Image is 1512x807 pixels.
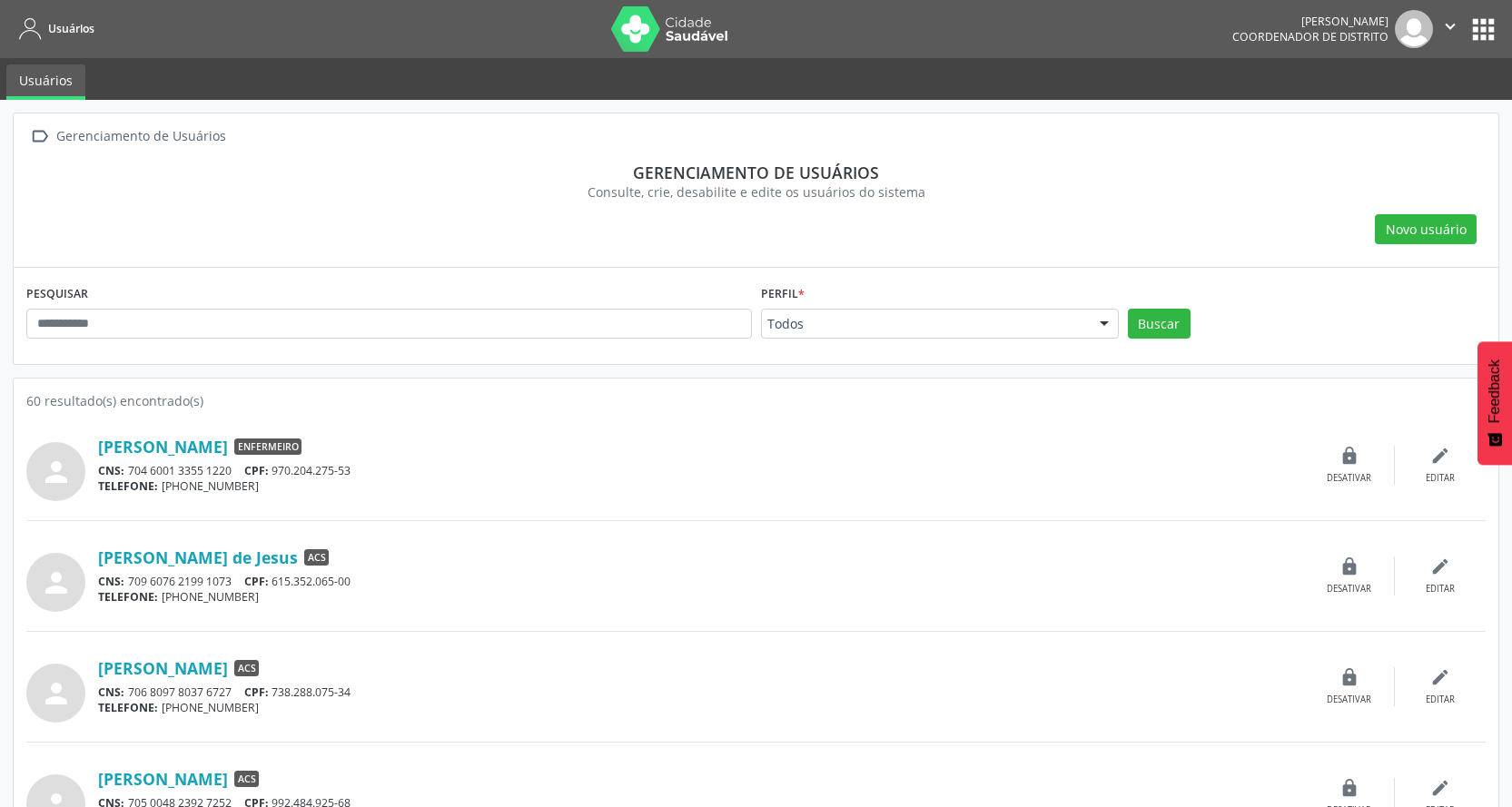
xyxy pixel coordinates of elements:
[1477,341,1512,465] button: Feedback - Mostrar pesquisa
[244,574,269,589] span: CPF:
[98,463,1304,478] div: 704 6001 3355 1220 970.204.275-53
[39,162,1473,182] div: Gerenciamento de usuários
[48,21,94,36] span: Usuários
[98,574,124,589] span: CNS:
[98,589,158,605] span: TELEFONE:
[761,280,805,309] label: Perfil
[98,589,1304,605] div: [PHONE_NUMBER]
[53,123,229,150] div: Gerenciamento de Usuários
[1426,694,1455,706] div: Editar
[1375,214,1477,245] button: Novo usuário
[234,660,259,676] span: ACS
[13,14,94,44] a: Usuários
[40,677,73,710] i: person
[1339,667,1359,687] i: lock
[244,684,269,700] span: CPF:
[1426,583,1455,595] div: Editar
[244,463,269,478] span: CPF:
[1327,583,1371,595] div: Desativar
[1440,16,1460,36] i: 
[1430,667,1450,687] i: edit
[304,549,329,566] span: ACS
[26,123,53,150] i: 
[1339,556,1359,576] i: lock
[1487,359,1503,423] span: Feedback
[26,123,229,150] a:  Gerenciamento de Usuários
[98,769,228,789] a: [PERSON_NAME]
[6,64,85,100] a: Usuários
[1339,778,1359,798] i: lock
[1339,446,1359,466] i: lock
[1430,446,1450,466] i: edit
[98,684,124,700] span: CNS:
[1327,694,1371,706] div: Desativar
[234,438,301,455] span: Enfermeiro
[1426,472,1455,485] div: Editar
[39,182,1473,202] div: Consulte, crie, desabilite e edite os usuários do sistema
[1386,220,1467,239] span: Novo usuário
[98,700,158,715] span: TELEFONE:
[1327,472,1371,485] div: Desativar
[98,574,1304,589] div: 709 6076 2199 1073 615.352.065-00
[98,684,1304,700] div: 706 8097 8037 6727 738.288.075-34
[1430,556,1450,576] i: edit
[40,456,73,488] i: person
[98,463,124,478] span: CNS:
[98,658,228,678] a: [PERSON_NAME]
[1232,29,1388,44] span: Coordenador de Distrito
[767,315,1082,333] span: Todos
[1433,10,1468,48] button: 
[98,700,1304,715] div: [PHONE_NUMBER]
[1468,14,1499,45] button: apps
[1430,778,1450,798] i: edit
[26,280,88,309] label: PESQUISAR
[1395,10,1433,48] img: img
[26,391,1486,410] div: 60 resultado(s) encontrado(s)
[98,478,158,494] span: TELEFONE:
[1232,14,1388,29] div: [PERSON_NAME]
[40,566,73,599] i: person
[98,547,298,567] a: [PERSON_NAME] de Jesus
[1128,309,1191,340] button: Buscar
[234,771,259,787] span: ACS
[98,478,1304,494] div: [PHONE_NUMBER]
[98,437,228,457] a: [PERSON_NAME]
